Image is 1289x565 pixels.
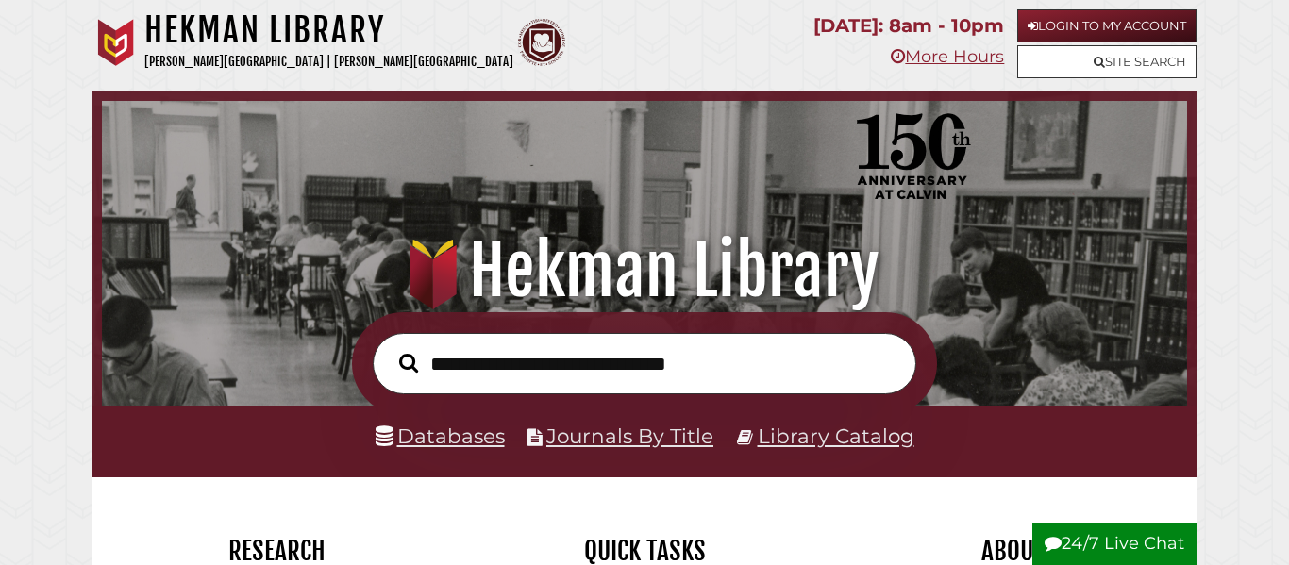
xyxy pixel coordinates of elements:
a: Journals By Title [546,424,713,448]
button: Search [390,348,427,377]
p: [PERSON_NAME][GEOGRAPHIC_DATA] | [PERSON_NAME][GEOGRAPHIC_DATA] [144,51,513,73]
p: [DATE]: 8am - 10pm [813,9,1004,42]
a: Login to My Account [1017,9,1197,42]
i: Search [399,353,418,374]
a: Databases [376,424,505,448]
h1: Hekman Library [121,229,1167,312]
a: More Hours [891,46,1004,67]
img: Calvin University [92,19,140,66]
a: Site Search [1017,45,1197,78]
h1: Hekman Library [144,9,513,51]
img: Calvin Theological Seminary [518,19,565,66]
a: Library Catalog [758,424,914,448]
